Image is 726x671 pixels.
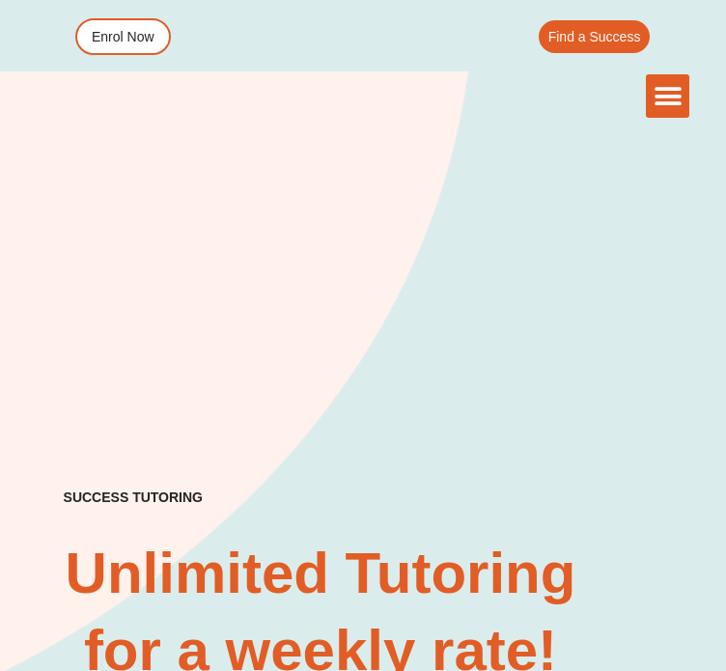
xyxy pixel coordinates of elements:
span: Enrol Now [92,30,154,43]
div: Menu Toggle [646,74,689,118]
a: Enrol Now [75,18,171,55]
h4: SUCCESS TUTORING​ [37,489,230,506]
a: Find a Success [539,20,651,53]
span: Find a Success [548,30,641,43]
